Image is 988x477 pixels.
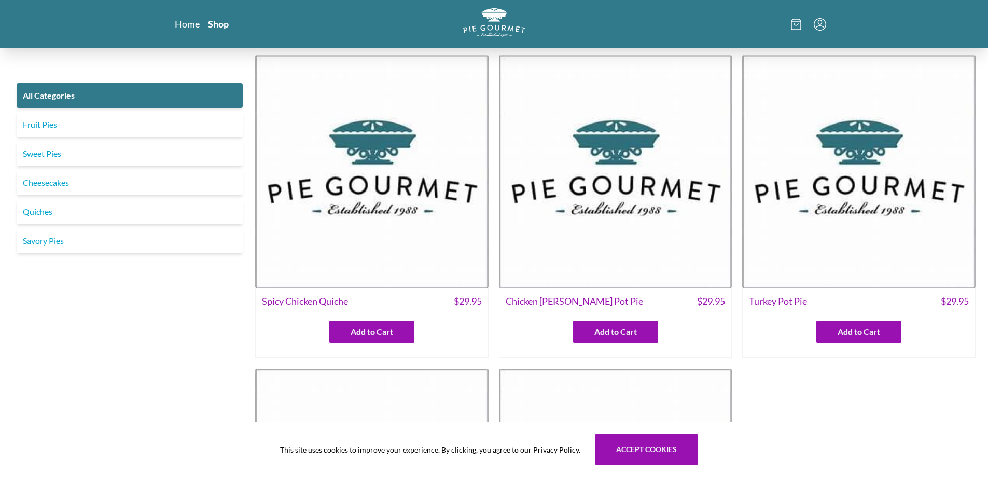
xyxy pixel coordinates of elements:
[941,294,969,308] span: $ 29.95
[814,18,826,31] button: Menu
[463,8,525,37] img: logo
[838,325,880,338] span: Add to Cart
[17,112,243,137] a: Fruit Pies
[454,294,482,308] span: $ 29.95
[175,18,200,30] a: Home
[749,294,807,308] span: Turkey Pot Pie
[742,54,976,288] img: Turkey Pot Pie
[17,228,243,253] a: Savory Pies
[351,325,393,338] span: Add to Cart
[594,325,637,338] span: Add to Cart
[17,199,243,224] a: Quiches
[17,141,243,166] a: Sweet Pies
[280,444,580,455] span: This site uses cookies to improve your experience. By clicking, you agree to our Privacy Policy.
[17,170,243,195] a: Cheesecakes
[499,54,732,288] img: Chicken Curry Pot Pie
[573,321,658,343] button: Add to Cart
[816,321,901,343] button: Add to Cart
[697,294,725,308] span: $ 29.95
[17,83,243,108] a: All Categories
[506,294,643,308] span: Chicken [PERSON_NAME] Pot Pie
[329,321,414,343] button: Add to Cart
[208,18,229,30] a: Shop
[463,8,525,40] a: Logo
[255,54,489,288] img: Spicy Chicken Quiche
[595,434,698,465] button: Accept cookies
[262,294,348,308] span: Spicy Chicken Quiche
